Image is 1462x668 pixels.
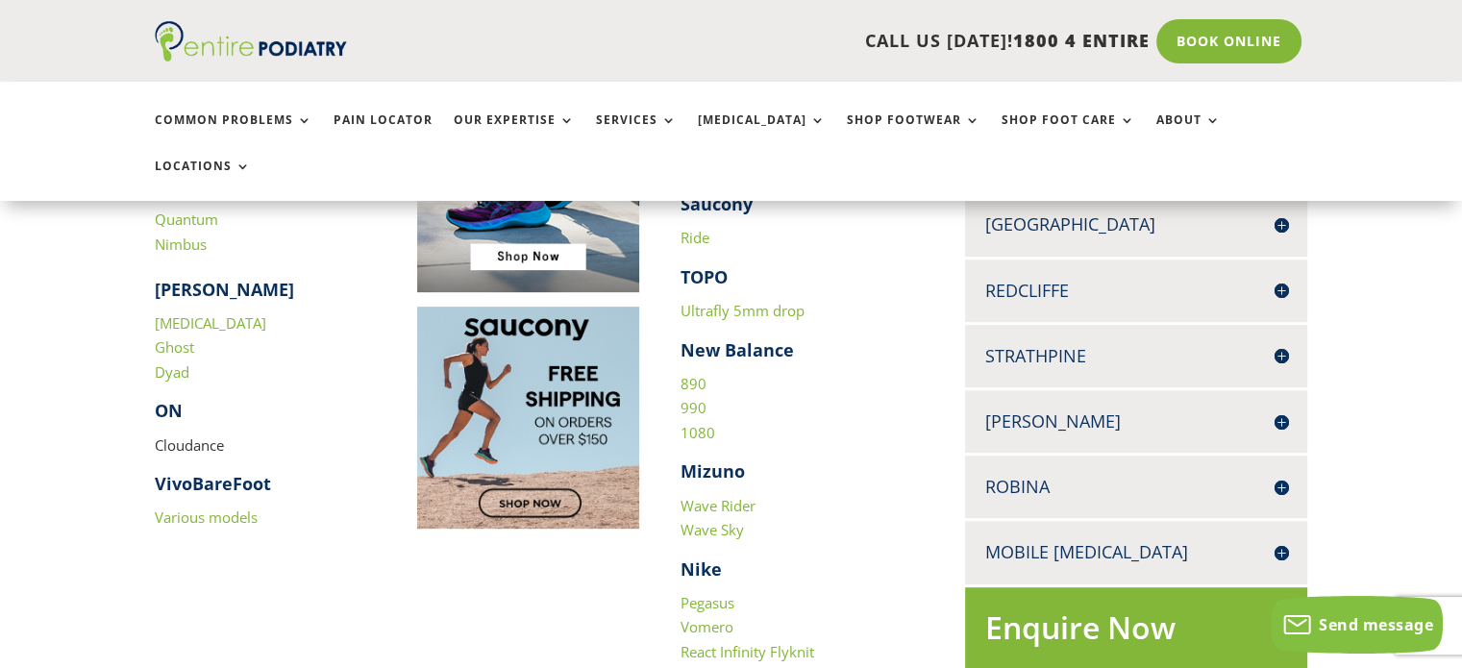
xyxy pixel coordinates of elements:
a: About [1156,113,1221,155]
span: Send message [1319,614,1433,635]
a: Book Online [1156,19,1301,63]
a: Services [596,113,677,155]
a: React Infinity Flyknit [681,642,814,661]
a: Ghost [155,337,194,357]
p: Cloudance [155,433,377,473]
a: Wave Rider [681,496,756,515]
a: Shop Footwear [847,113,980,155]
strong: VivoBareFoot [155,472,271,495]
a: Locations [155,160,251,201]
a: Entire Podiatry [155,46,347,65]
h4: [GEOGRAPHIC_DATA] [984,212,1288,236]
h4: [PERSON_NAME] [984,409,1288,433]
h4: Strathpine [984,344,1288,368]
a: Common Problems [155,113,312,155]
h4: Redcliffe [984,279,1288,303]
strong: TOPO [681,265,728,288]
strong: Mizuno [681,459,745,482]
a: Various models [155,507,258,527]
img: logo (1) [155,21,347,62]
strong: Nike [681,557,722,581]
h4: Robina [984,475,1288,499]
a: Quantum [155,210,218,229]
button: Send message [1271,596,1443,654]
a: Ultrafly 5mm drop [681,301,805,320]
a: Dyad [155,362,189,382]
a: 890 [681,374,706,393]
strong: [PERSON_NAME] [155,278,294,301]
a: 990 [681,398,706,417]
a: Wave Sky [681,520,744,539]
a: Our Expertise [454,113,575,155]
a: 1080 [681,423,715,442]
strong: Saucony [681,192,753,215]
a: Pain Locator [334,113,433,155]
a: [MEDICAL_DATA] [698,113,826,155]
a: [MEDICAL_DATA] [155,313,266,333]
h4: Mobile [MEDICAL_DATA] [984,540,1288,564]
a: Pegasus [681,593,734,612]
strong: New Balance [681,338,794,361]
p: CALL US [DATE]! [421,29,1150,54]
h2: Enquire Now [984,606,1288,659]
strong: ON [155,399,183,422]
a: Nimbus [155,235,207,254]
span: 1800 4 ENTIRE [1013,29,1150,52]
a: Vomero [681,617,733,636]
a: Cumulus [155,186,213,205]
a: Shop Foot Care [1002,113,1135,155]
a: Ride [681,228,709,247]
